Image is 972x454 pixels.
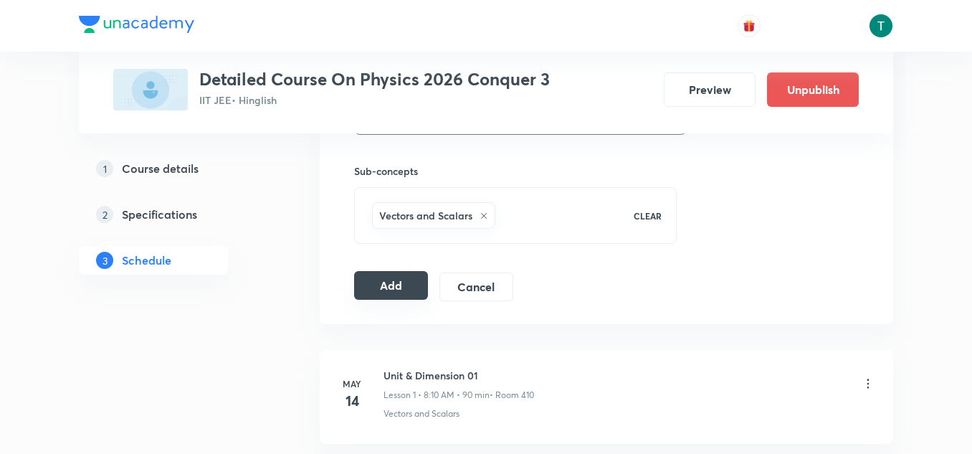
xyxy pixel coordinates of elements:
[383,368,534,383] h6: Unit & Dimension 01
[743,19,756,32] img: avatar
[113,69,188,110] img: 006E50A5-EEDA-4FEF-8B8A-AAFC422AE36B_plus.png
[439,273,513,301] button: Cancel
[354,164,677,179] h6: Sub-concepts
[79,200,274,229] a: 2Specifications
[338,377,366,390] h6: May
[490,389,534,402] p: • Room 410
[664,72,756,107] button: Preview
[79,154,274,183] a: 1Course details
[634,209,662,222] p: CLEAR
[869,14,893,38] img: Tajvendra Singh
[383,407,459,420] p: Vectors and Scalars
[96,160,113,177] p: 1
[79,16,194,37] a: Company Logo
[199,93,550,108] p: IIT JEE • Hinglish
[122,160,199,177] h5: Course details
[767,72,859,107] button: Unpublish
[122,206,197,223] h5: Specifications
[199,69,550,90] h3: Detailed Course On Physics 2026 Conquer 3
[96,252,113,269] p: 3
[383,389,490,402] p: Lesson 1 • 8:10 AM • 90 min
[354,271,428,300] button: Add
[338,390,366,412] h4: 14
[738,14,761,37] button: avatar
[79,16,194,33] img: Company Logo
[96,206,113,223] p: 2
[122,252,171,269] h5: Schedule
[379,208,472,223] h6: Vectors and Scalars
